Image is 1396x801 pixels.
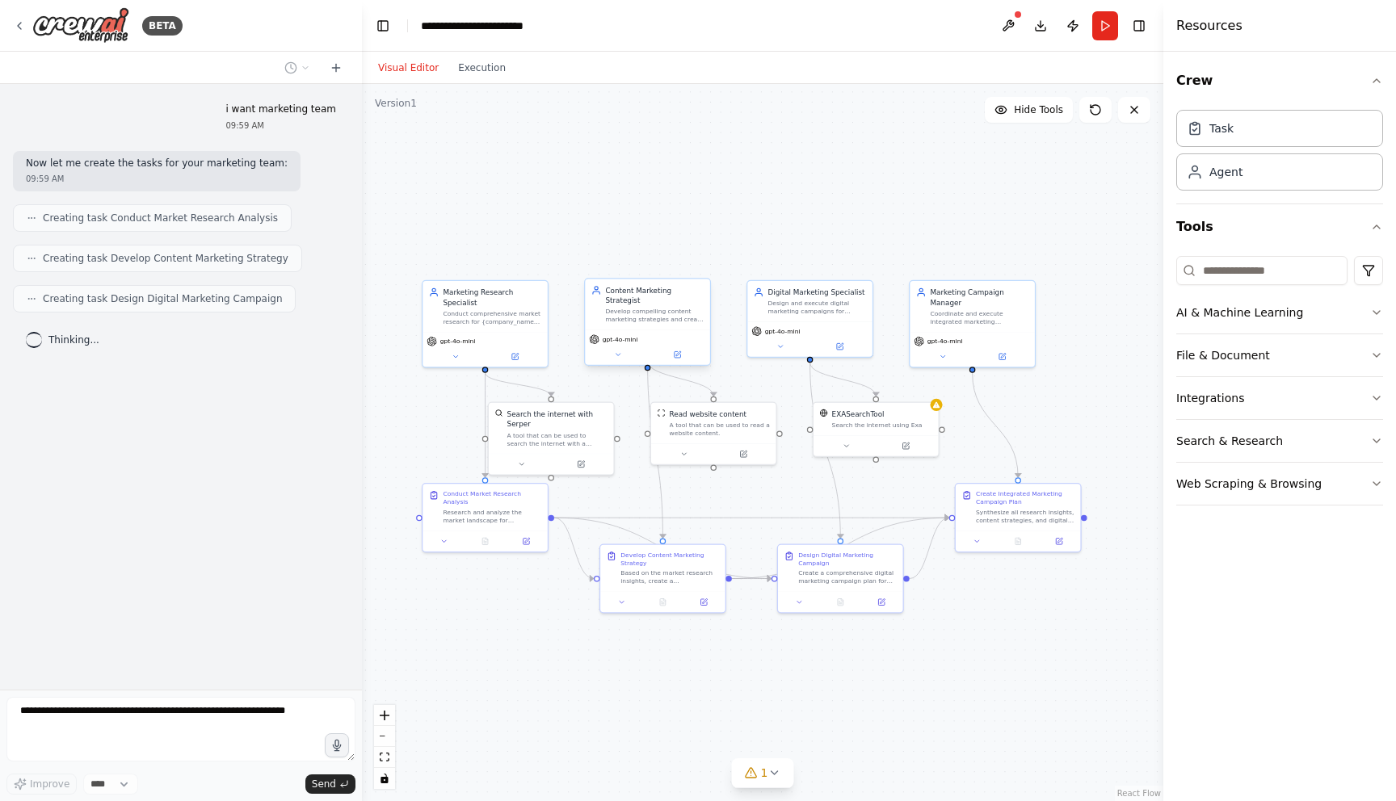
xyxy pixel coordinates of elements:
p: Now let me create the tasks for your marketing team: [26,157,288,170]
div: Marketing Research SpecialistConduct comprehensive market research for {company_name} in the {ind... [422,280,549,368]
div: Design and execute digital marketing campaigns for {company_name}, optimizing online presence acr... [767,300,866,316]
g: Edge from 44c1cc01-4ae0-4eda-a358-f1e81bdc5809 to c31c2c86-524c-44e8-8a9e-11af6488ae47 [732,573,772,584]
button: No output available [997,535,1040,547]
span: 1 [761,765,768,781]
div: Design Digital Marketing CampaignCreate a comprehensive digital marketing campaign plan for {comp... [777,543,904,613]
div: Task [1209,120,1234,136]
div: Research and analyze the market landscape for {company_name} in the {industry} industry. Focus on... [443,509,541,525]
button: Improve [6,774,77,795]
button: Switch to previous chat [278,58,317,78]
button: Search & Research [1176,420,1383,462]
button: zoom in [374,705,395,726]
div: Coordinate and execute integrated marketing campaigns for {company_name}, ensuring all marketing ... [930,309,1028,325]
div: Agent [1209,164,1243,180]
div: Conduct comprehensive market research for {company_name} in the {industry} sector, analyzing targ... [443,309,541,325]
div: ScrapeWebsiteToolRead website contentA tool that can be used to read a website content. [650,402,777,466]
button: Tools [1176,204,1383,250]
button: Visual Editor [368,58,448,78]
div: 09:59 AM [225,120,336,132]
button: Web Scraping & Browsing [1176,463,1383,505]
span: gpt-4o-mini [927,338,963,346]
div: Develop Content Marketing StrategyBased on the market research insights, create a comprehensive c... [599,543,726,613]
button: Hide left sidebar [372,15,394,37]
button: Open in side panel [1041,535,1076,547]
div: Create Integrated Marketing Campaign PlanSynthesize all research insights, content strategies, an... [955,483,1082,552]
span: Creating task Conduct Market Research Analysis [43,212,278,224]
span: gpt-4o-mini [765,327,801,335]
button: Open in side panel [714,448,772,460]
span: Send [312,778,336,791]
g: Edge from e3940f80-b756-42c5-b66d-50939468736c to 44c1cc01-4ae0-4eda-a358-f1e81bdc5809 [554,513,594,584]
div: Content Marketing StrategistDevelop compelling content marketing strategies and create engaging c... [584,280,711,368]
button: Hide right sidebar [1128,15,1150,37]
div: Digital Marketing SpecialistDesign and execute digital marketing campaigns for {company_name}, op... [746,280,873,358]
div: Marketing Campaign Manager [930,287,1028,308]
g: Edge from 3c0fcfab-b52f-4522-890e-f6a633effe58 to beed40ea-8fca-44e7-8007-82d1b4525488 [480,373,556,396]
img: EXASearchTool [820,409,828,417]
p: i want marketing team [225,103,336,116]
h4: Resources [1176,16,1243,36]
div: Marketing Research Specialist [443,287,541,308]
button: Send [305,774,355,794]
span: gpt-4o-mini [603,335,638,343]
button: Open in side panel [811,341,868,353]
div: Version 1 [375,97,417,110]
button: Open in side panel [486,350,544,363]
div: Marketing Campaign ManagerCoordinate and execute integrated marketing campaigns for {company_name... [909,280,1036,368]
div: Develop Content Marketing Strategy [620,551,719,567]
img: SerperDevTool [494,409,502,417]
g: Edge from e3940f80-b756-42c5-b66d-50939468736c to 11fc9101-bb93-4855-a7b1-ed7f91db6e4f [554,513,949,523]
span: gpt-4o-mini [440,338,476,346]
g: Edge from e7a438f3-ebf0-46bb-9011-b1069ad6e0be to 11fc9101-bb93-4855-a7b1-ed7f91db6e4f [967,373,1023,477]
div: Conduct Market Research Analysis [443,490,541,506]
div: Read website content [670,409,746,419]
img: Logo [32,7,129,44]
button: No output available [464,535,507,547]
button: 1 [732,758,794,788]
button: File & Document [1176,334,1383,376]
div: Digital Marketing Specialist [767,287,866,298]
div: Design Digital Marketing Campaign [798,551,897,567]
div: Create a comprehensive digital marketing campaign plan for {company_name} utilizing insights from... [798,569,897,585]
button: Start a new chat [323,58,349,78]
div: Based on the market research insights, create a comprehensive content marketing strategy for {com... [620,569,719,585]
button: fit view [374,747,395,768]
div: Search the internet using Exa [832,421,932,429]
button: Execution [448,58,515,78]
span: Hide Tools [1014,103,1063,116]
span: Creating task Design Digital Marketing Campaign [43,292,282,305]
g: Edge from 44c1cc01-4ae0-4eda-a358-f1e81bdc5809 to 11fc9101-bb93-4855-a7b1-ed7f91db6e4f [732,513,949,584]
button: Open in side panel [973,350,1031,363]
div: Synthesize all research insights, content strategies, and digital marketing recommendations into ... [976,509,1074,525]
a: React Flow attribution [1117,789,1161,798]
span: Improve [30,778,69,791]
g: Edge from c31c2c86-524c-44e8-8a9e-11af6488ae47 to 11fc9101-bb93-4855-a7b1-ed7f91db6e4f [910,513,949,584]
button: Integrations [1176,377,1383,419]
div: Conduct Market Research AnalysisResearch and analyze the market landscape for {company_name} in t... [422,483,549,552]
button: AI & Machine Learning [1176,291,1383,333]
button: Crew [1176,58,1383,103]
div: A tool that can be used to read a website content. [670,421,770,437]
div: SerperDevToolSearch the internet with SerperA tool that can be used to search the internet with a... [488,402,615,476]
div: Develop compelling content marketing strategies and create engaging content for {company_name} th... [605,308,704,324]
button: No output available [819,596,862,608]
g: Edge from 6db9fdb3-a5d9-45dc-b126-97d303cb1dc7 to f912bc59-000e-422e-8444-ca2b9851b43b [805,363,881,396]
div: Content Marketing Strategist [605,285,704,305]
div: EXASearchTool [832,409,885,419]
button: Open in side panel [864,596,898,608]
button: Open in side panel [687,596,721,608]
g: Edge from 15d8672a-1d3f-473e-8208-368c9ee20b93 to 8bafa74c-e35d-4bc7-a602-fe91c95ff0ab [642,361,718,396]
button: Hide Tools [985,97,1073,123]
button: zoom out [374,726,395,747]
div: EXASearchToolEXASearchToolSearch the internet using Exa [813,402,940,457]
img: ScrapeWebsiteTool [658,409,666,417]
span: Thinking... [48,333,99,346]
div: Create Integrated Marketing Campaign Plan [976,490,1074,506]
button: Open in side panel [509,535,544,547]
div: React Flow controls [374,705,395,789]
button: Click to speak your automation idea [325,733,349,757]
div: BETA [142,16,183,36]
div: Crew [1176,103,1383,203]
div: 09:59 AM [26,173,288,185]
div: Tools [1176,250,1383,518]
